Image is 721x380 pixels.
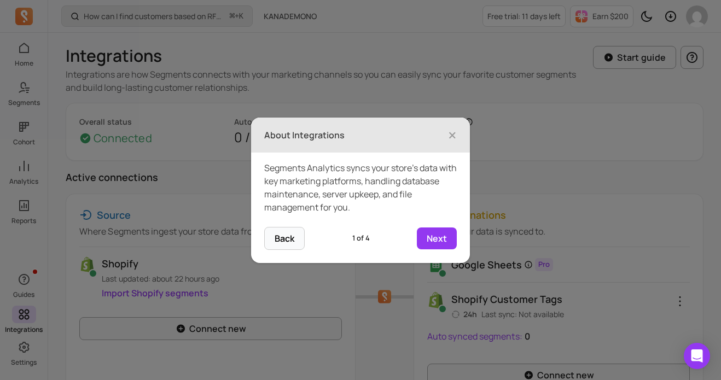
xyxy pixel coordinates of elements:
span: 1 of 4 [352,233,370,243]
div: Segments Analytics syncs your store’s data with key marketing platforms, handling database mainte... [251,153,470,227]
div: Open Intercom Messenger [684,343,710,369]
h3: About Integrations [264,128,345,142]
span: × [448,123,457,147]
button: Back [264,227,305,250]
button: Close Tour [448,126,457,144]
button: Next [417,227,457,249]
